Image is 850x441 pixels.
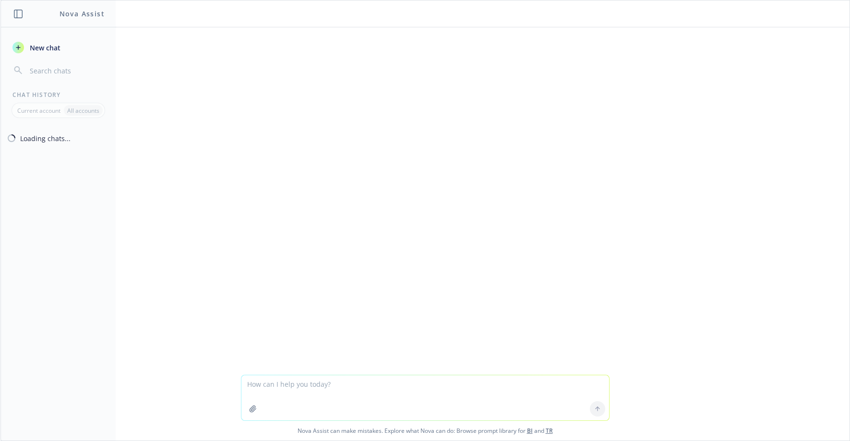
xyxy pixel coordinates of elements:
button: New chat [9,39,108,56]
button: Loading chats... [1,130,116,147]
a: BI [527,427,533,435]
p: Current account [17,107,60,115]
p: All accounts [67,107,99,115]
input: Search chats [28,64,104,77]
span: New chat [28,43,60,53]
span: Nova Assist can make mistakes. Explore what Nova can do: Browse prompt library for and [4,421,846,441]
h1: Nova Assist [60,9,105,19]
div: Chat History [1,91,116,99]
a: TR [546,427,553,435]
